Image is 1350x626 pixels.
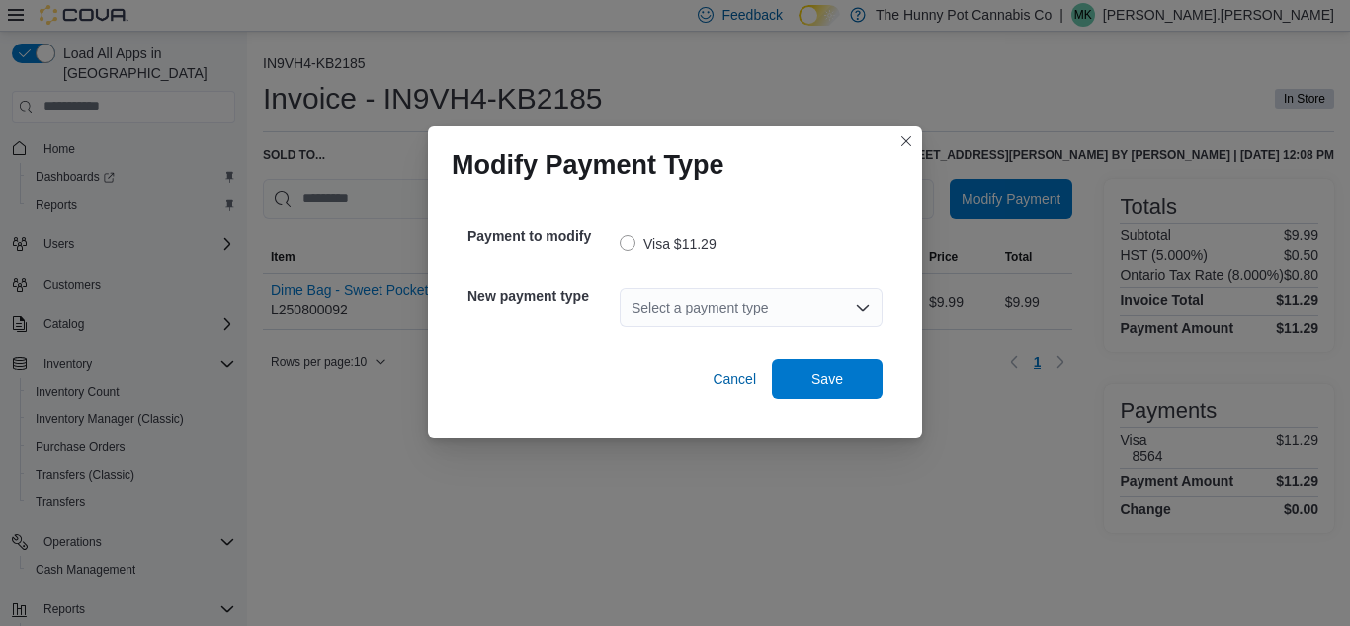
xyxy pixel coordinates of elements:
[467,217,616,256] h5: Payment to modify
[772,359,883,399] button: Save
[452,149,724,181] h1: Modify Payment Type
[620,232,717,256] label: Visa $11.29
[811,369,843,389] span: Save
[855,300,871,315] button: Open list of options
[632,296,633,319] input: Accessible screen reader label
[713,369,756,389] span: Cancel
[705,359,764,399] button: Cancel
[467,276,616,315] h5: New payment type
[894,130,918,153] button: Closes this modal window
